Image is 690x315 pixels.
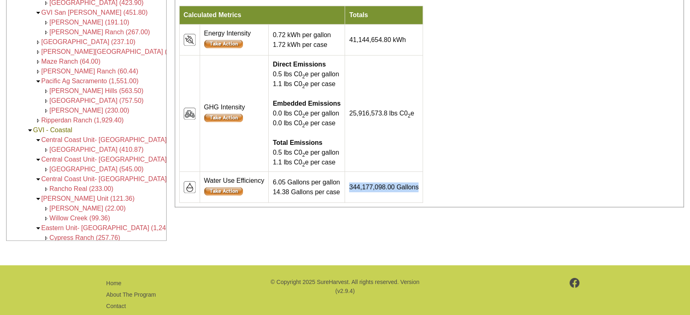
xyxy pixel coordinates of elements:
[41,136,193,143] a: Central Coast Unit- [GEOGRAPHIC_DATA] (410.87)
[41,117,124,124] a: Ripperdan Ranch (1,929.40)
[49,146,144,153] a: [GEOGRAPHIC_DATA] (410.87)
[49,19,129,26] a: [PERSON_NAME] (191.10)
[106,280,121,286] a: Home
[41,224,181,231] a: Eastern Unit- [GEOGRAPHIC_DATA] (1,248.76)
[273,139,323,146] b: Total Emissions
[35,225,41,231] img: Collapse <span class='AgFacilityColorRed'>Eastern Unit- Napa County Ranches (1,248.76)</span>
[35,176,41,182] img: Collapse <span class='AgFacilityColorRed'>Central Coast Unit- Santa Barbara County Ranches (233.0...
[41,195,135,202] a: [PERSON_NAME] Unit (121.36)
[269,277,421,296] p: © Copyright 2025 SureHarvest. All rights reserved. Version (v2.9.4)
[106,291,156,298] a: About The Program
[35,137,41,143] img: Collapse <span class='AgFacilityColorRed'>Central Coast Unit- Monterey County Ranches (410.87)</s...
[408,113,411,119] sub: 2
[41,9,148,16] a: GVI San [PERSON_NAME] (451.80)
[27,127,33,133] img: Collapse GVI - Coastal
[35,78,41,84] img: Collapse <span class='AgFacilityColorRed'>Pacific Ag Sacramento (1,551.00)</span>
[184,34,196,46] img: icon_resources_energy-2.png
[273,100,341,107] b: Embedded Emissions
[49,29,150,35] a: [PERSON_NAME] Ranch (267.00)
[41,58,100,65] a: Maze Ranch (64.00)
[33,126,72,133] a: GVI - Coastal
[302,74,305,80] sub: 2
[49,166,144,173] a: [GEOGRAPHIC_DATA] (545.00)
[184,181,196,193] img: icon_resources_water-2.png
[302,123,305,129] sub: 2
[35,10,41,16] img: Collapse <span class='AgFacilityColorRed'>GVI San Joaquin (451.80)</span>
[49,215,110,222] a: Willow Creek (99.36)
[184,108,196,120] img: icon_resources_ghg-2.png
[41,175,193,182] a: Central Coast Unit- [GEOGRAPHIC_DATA] (233.00)
[200,55,269,172] td: GHG Intensity
[349,184,418,191] span: 344,177,098.00 Gallons
[302,162,305,168] sub: 2
[49,107,129,114] a: [PERSON_NAME] (230.00)
[49,87,143,94] a: [PERSON_NAME] Hills (563.50)
[35,157,41,163] img: Collapse <span class='AgFacilityColorRed'>Central Coast Unit- San Luis Obispo County Ranches (545...
[570,278,580,288] img: footer-facebook.png
[49,185,114,192] a: Rancho Real (233.00)
[200,24,269,55] td: Energy Intensity
[302,152,305,158] sub: 2
[273,61,326,68] b: Direct Emissions
[302,84,305,89] sub: 2
[345,6,423,24] td: Totals
[349,110,414,117] span: 25,916,573.8 lbs C0 e
[49,97,144,104] a: [GEOGRAPHIC_DATA] (757.50)
[273,61,341,166] span: 0.5 lbs C0 e per gallon 1.1 lbs C0 e per case 0.0 lbs C0 e per gallon 0.0 lbs C0 e per case 0.5 l...
[204,40,243,48] input: Submit
[349,36,406,43] span: 41,144,654.80 kWh
[273,31,331,48] span: 0.72 kWh per gallon 1.72 kWh per case
[302,113,305,119] sub: 2
[49,234,120,241] a: Cypress Ranch (257.76)
[41,156,247,163] a: Central Coast Unit- [GEOGRAPHIC_DATA][PERSON_NAME] (545.00)
[204,114,243,122] input: Submit
[41,38,136,45] a: [GEOGRAPHIC_DATA] (237.10)
[41,48,195,55] a: [PERSON_NAME][GEOGRAPHIC_DATA] (3,296.00)
[179,6,345,24] td: Calculated Metrics
[106,303,126,309] a: Contact
[41,78,138,84] a: Pacific Ag Sacramento (1,551.00)
[35,196,41,202] img: Collapse <span class='AgFacilityColorRed'>Denner Unit (121.36)</span>
[200,172,269,203] td: Water Use Efficiency
[204,187,243,195] input: Submit
[49,205,126,212] a: [PERSON_NAME] (22.00)
[41,68,138,75] a: [PERSON_NAME] Ranch (60.44)
[273,179,340,195] span: 6.05 Gallons per gallon 14.38 Gallons per case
